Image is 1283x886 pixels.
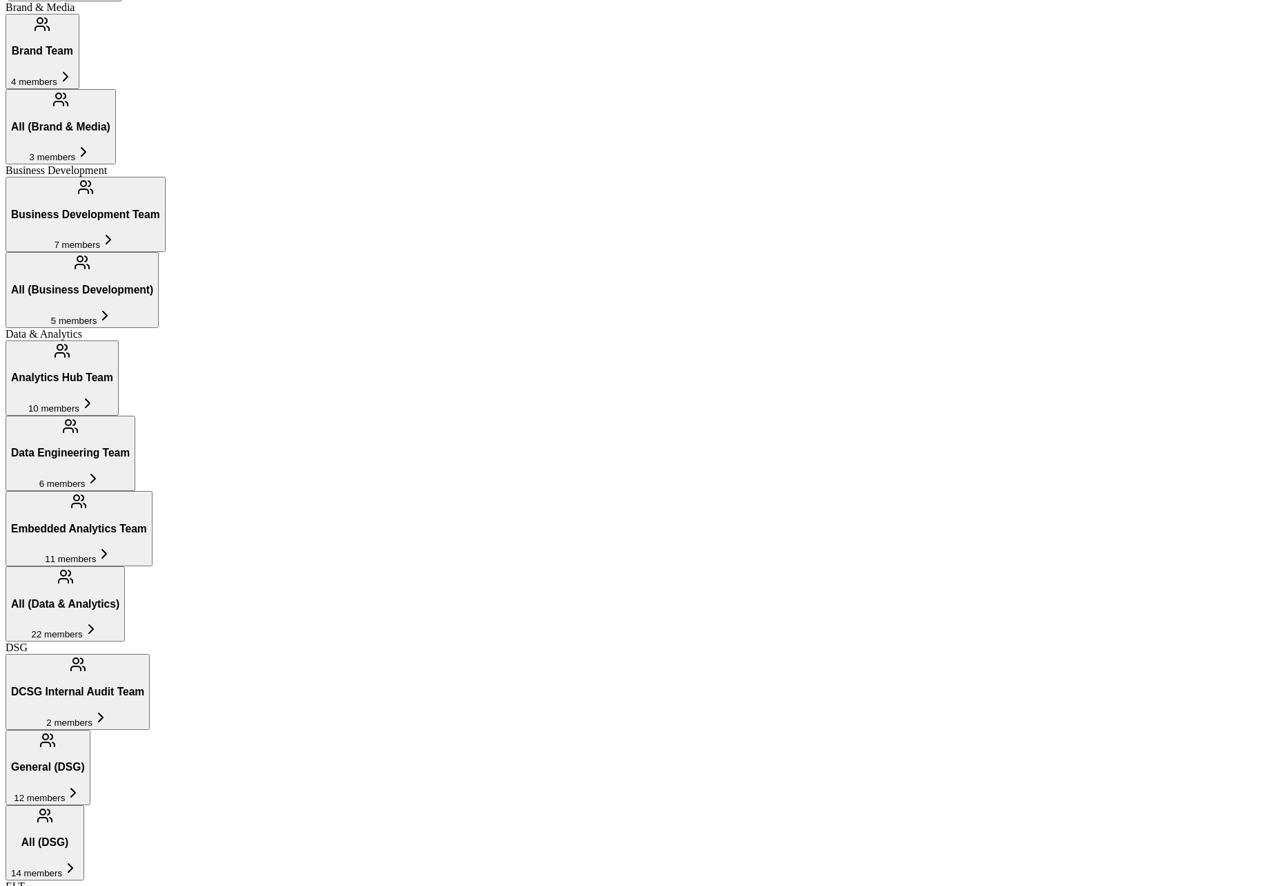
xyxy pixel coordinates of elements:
[28,403,79,414] span: 10 members
[30,152,76,162] span: 3 members
[11,77,57,87] span: 4 members
[11,868,62,878] span: 14 members
[14,793,65,803] span: 12 members
[6,416,135,491] button: Data Engineering Team6 members
[11,447,130,459] h3: Data Engineering Team
[6,730,90,805] button: General (DSG)12 members
[46,718,92,728] span: 2 members
[6,164,107,176] span: Business Development
[6,252,159,327] button: All (Business Development)5 members
[54,240,100,250] span: 7 members
[6,566,125,642] button: All (Data & Analytics)22 members
[11,209,160,221] h3: Business Development Team
[11,761,85,773] h3: General (DSG)
[11,686,144,698] h3: DCSG Internal Audit Team
[39,479,86,489] span: 6 members
[11,121,110,133] h3: All (Brand & Media)
[6,805,84,880] button: All (DSG)14 members
[6,340,119,416] button: Analytics Hub Team10 members
[6,642,28,653] span: DSG
[6,177,166,252] button: Business Development Team7 members
[11,372,113,384] h3: Analytics Hub Team
[45,554,96,564] span: 11 members
[6,491,153,566] button: Embedded Analytics Team11 members
[6,89,116,164] button: All (Brand & Media)3 members
[6,1,75,13] span: Brand & Media
[6,654,150,729] button: DCSG Internal Audit Team2 members
[6,328,82,340] span: Data & Analytics
[11,598,119,610] h3: All (Data & Analytics)
[32,629,83,639] span: 22 members
[11,284,153,296] h3: All (Business Development)
[6,14,79,89] button: Brand Team4 members
[11,45,74,57] h3: Brand Team
[51,316,97,326] span: 5 members
[11,523,147,535] h3: Embedded Analytics Team
[11,836,79,849] h3: All (DSG)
